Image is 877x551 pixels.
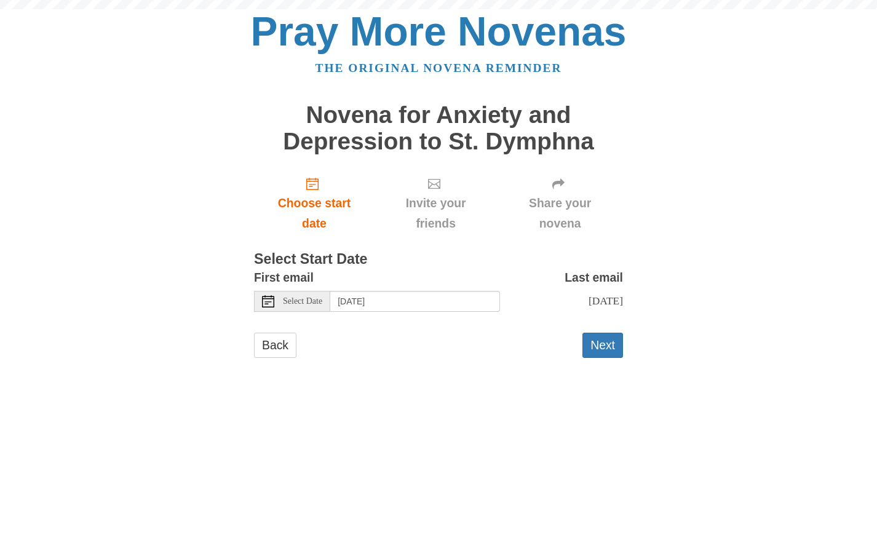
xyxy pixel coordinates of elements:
a: Back [254,333,296,358]
button: Next [582,333,623,358]
a: Choose start date [254,167,375,240]
span: Select Date [283,297,322,306]
div: Click "Next" to confirm your start date first. [497,167,623,240]
label: Last email [565,268,623,288]
span: [DATE] [589,295,623,307]
span: Invite your friends [387,193,485,234]
label: First email [254,268,314,288]
span: Choose start date [266,193,362,234]
a: Pray More Novenas [251,9,627,54]
span: Share your novena [509,193,611,234]
h1: Novena for Anxiety and Depression to St. Dymphna [254,102,623,154]
div: Click "Next" to confirm your start date first. [375,167,497,240]
h3: Select Start Date [254,252,623,268]
a: The original novena reminder [315,61,562,74]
